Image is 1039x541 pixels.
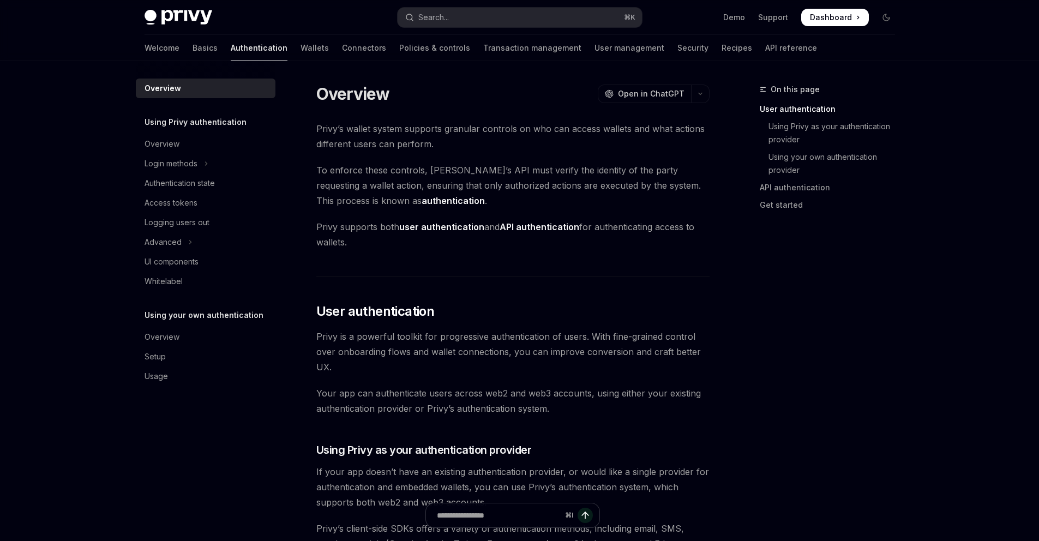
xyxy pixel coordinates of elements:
[136,154,275,173] button: Toggle Login methods section
[136,366,275,386] a: Usage
[316,303,435,320] span: User authentication
[677,35,708,61] a: Security
[316,329,710,375] span: Privy is a powerful toolkit for progressive authentication of users. With fine-grained control ov...
[500,221,579,232] strong: API authentication
[316,386,710,416] span: Your app can authenticate users across web2 and web3 accounts, using either your existing authent...
[316,84,390,104] h1: Overview
[760,179,904,196] a: API authentication
[758,12,788,23] a: Support
[145,330,179,344] div: Overview
[301,35,329,61] a: Wallets
[618,88,684,99] span: Open in ChatGPT
[145,236,182,249] div: Advanced
[145,350,166,363] div: Setup
[771,83,820,96] span: On this page
[399,221,484,232] strong: user authentication
[316,442,532,458] span: Using Privy as your authentication provider
[418,11,449,24] div: Search...
[136,173,275,193] a: Authentication state
[145,275,183,288] div: Whitelabel
[136,232,275,252] button: Toggle Advanced section
[136,134,275,154] a: Overview
[145,216,209,229] div: Logging users out
[316,163,710,208] span: To enforce these controls, [PERSON_NAME]’s API must verify the identity of the party requesting a...
[136,193,275,213] a: Access tokens
[145,196,197,209] div: Access tokens
[723,12,745,23] a: Demo
[145,116,247,129] h5: Using Privy authentication
[145,255,199,268] div: UI components
[422,195,485,206] strong: authentication
[342,35,386,61] a: Connectors
[810,12,852,23] span: Dashboard
[437,503,561,527] input: Ask a question...
[760,148,904,179] a: Using your own authentication provider
[760,196,904,214] a: Get started
[878,9,895,26] button: Toggle dark mode
[399,35,470,61] a: Policies & controls
[136,327,275,347] a: Overview
[316,121,710,152] span: Privy’s wallet system supports granular controls on who can access wallets and what actions diffe...
[136,213,275,232] a: Logging users out
[193,35,218,61] a: Basics
[398,8,642,27] button: Open search
[145,10,212,25] img: dark logo
[722,35,752,61] a: Recipes
[316,464,710,510] span: If your app doesn’t have an existing authentication provider, or would like a single provider for...
[136,79,275,98] a: Overview
[801,9,869,26] a: Dashboard
[136,252,275,272] a: UI components
[316,219,710,250] span: Privy supports both and for authenticating access to wallets.
[136,347,275,366] a: Setup
[145,177,215,190] div: Authentication state
[145,370,168,383] div: Usage
[145,137,179,151] div: Overview
[483,35,581,61] a: Transaction management
[598,85,691,103] button: Open in ChatGPT
[760,118,904,148] a: Using Privy as your authentication provider
[594,35,664,61] a: User management
[145,157,197,170] div: Login methods
[765,35,817,61] a: API reference
[624,13,635,22] span: ⌘ K
[760,100,904,118] a: User authentication
[136,272,275,291] a: Whitelabel
[145,309,263,322] h5: Using your own authentication
[145,82,181,95] div: Overview
[145,35,179,61] a: Welcome
[231,35,287,61] a: Authentication
[578,508,593,523] button: Send message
